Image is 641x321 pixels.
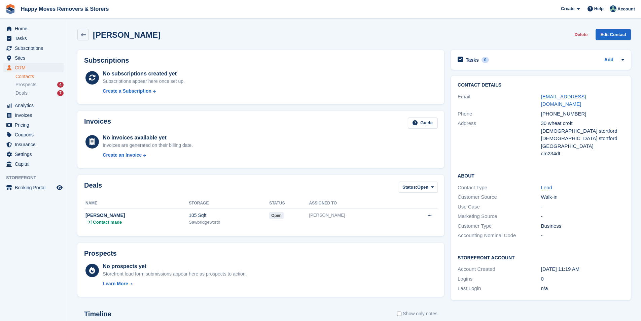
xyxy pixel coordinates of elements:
div: Logins [458,275,541,283]
h2: About [458,172,624,179]
a: Create an Invoice [103,152,193,159]
span: Status: [402,184,417,191]
a: Contacts [15,73,64,80]
div: [PERSON_NAME] [85,212,189,219]
div: Use Case [458,203,541,211]
a: menu [3,24,64,33]
span: Create [561,5,574,12]
a: menu [3,130,64,139]
h2: Prospects [84,250,117,257]
a: menu [3,120,64,130]
div: Accounting Nominal Code [458,232,541,239]
span: Account [617,6,635,12]
a: Add [604,56,613,64]
div: 105 Sqft [189,212,269,219]
button: Delete [572,29,590,40]
div: Account Created [458,265,541,273]
span: Tasks [15,34,55,43]
a: menu [3,150,64,159]
th: Storage [189,198,269,209]
span: Subscriptions [15,43,55,53]
div: 4 [57,82,64,88]
a: menu [3,101,64,110]
div: No subscriptions created yet [103,70,185,78]
div: Sawbridgeworth [189,219,269,226]
span: CRM [15,63,55,72]
div: Subscriptions appear here once set up. [103,78,185,85]
a: menu [3,110,64,120]
div: [GEOGRAPHIC_DATA] [541,142,624,150]
div: Walk-in [541,193,624,201]
a: Prospects 4 [15,81,64,88]
a: menu [3,183,64,192]
div: n/a [541,285,624,292]
div: Phone [458,110,541,118]
h2: Invoices [84,118,111,129]
a: menu [3,63,64,72]
div: Address [458,120,541,158]
span: Help [594,5,604,12]
div: Customer Source [458,193,541,201]
img: stora-icon-8386f47178a22dfd0bd8f6a31ec36ba5ce8667c1dd55bd0f319d3a0aa187defe.svg [5,4,15,14]
div: [DATE] 11:19 AM [541,265,624,273]
span: Home [15,24,55,33]
div: No prospects yet [103,262,247,270]
span: Insurance [15,140,55,149]
th: Name [84,198,189,209]
span: Coupons [15,130,55,139]
div: Contact Type [458,184,541,192]
div: No invoices available yet [103,134,193,142]
div: 0 [482,57,489,63]
div: - [541,232,624,239]
div: Customer Type [458,222,541,230]
span: Booking Portal [15,183,55,192]
a: menu [3,53,64,63]
div: [DEMOGRAPHIC_DATA] stortford [541,135,624,142]
button: Status: Open [399,182,437,193]
a: [EMAIL_ADDRESS][DOMAIN_NAME] [541,94,586,107]
div: 0 [541,275,624,283]
a: Create a Subscription [103,88,185,95]
div: - [541,213,624,220]
div: Storefront lead form submissions appear here as prospects to action. [103,270,247,278]
label: Show only notes [397,310,437,317]
a: Edit Contact [596,29,631,40]
h2: Tasks [466,57,479,63]
a: menu [3,140,64,149]
img: Admin [610,5,616,12]
div: [PHONE_NUMBER] [541,110,624,118]
h2: Subscriptions [84,57,437,64]
span: Analytics [15,101,55,110]
input: Show only notes [397,310,401,317]
div: Marketing Source [458,213,541,220]
div: Create a Subscription [103,88,151,95]
span: Deals [15,90,28,96]
div: Business [541,222,624,230]
a: Guide [408,118,437,129]
div: - [541,203,624,211]
span: | [91,219,92,226]
a: Preview store [56,184,64,192]
span: Open [417,184,428,191]
div: Create an Invoice [103,152,142,159]
th: Assigned to [309,198,401,209]
a: Deals 7 [15,90,64,97]
span: open [269,212,284,219]
a: menu [3,43,64,53]
span: Settings [15,150,55,159]
th: Status [269,198,309,209]
div: Learn More [103,280,128,287]
span: Invoices [15,110,55,120]
a: Lead [541,185,552,190]
a: menu [3,159,64,169]
div: cm234dt [541,150,624,158]
span: Prospects [15,82,36,88]
div: Last Login [458,285,541,292]
span: Storefront [6,174,67,181]
h2: Deals [84,182,102,194]
a: Happy Moves Removers & Storers [18,3,111,14]
h2: Contact Details [458,83,624,88]
div: Invoices are generated on their billing date. [103,142,193,149]
div: [DEMOGRAPHIC_DATA] stortford [541,127,624,135]
span: Sites [15,53,55,63]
